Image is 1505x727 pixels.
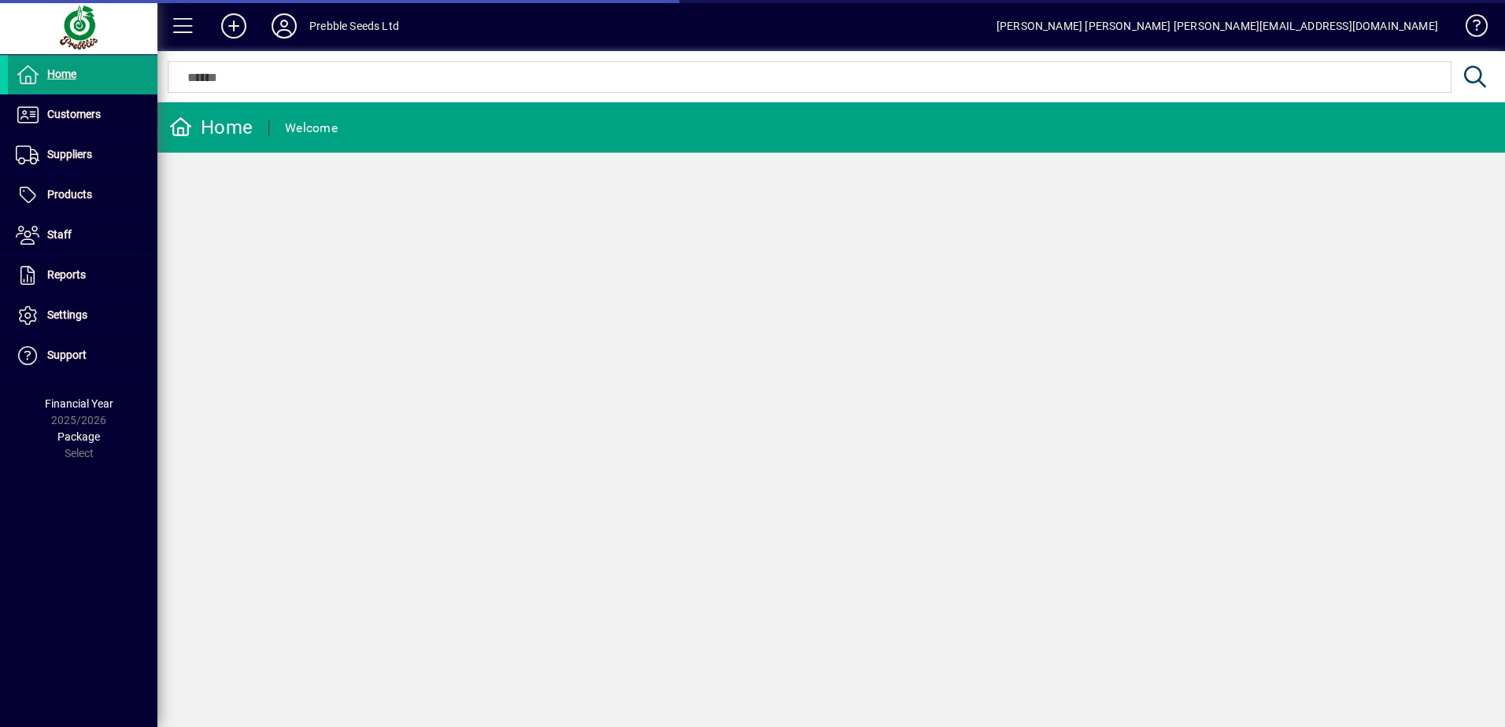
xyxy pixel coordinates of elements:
span: Reports [47,268,86,281]
button: Profile [259,12,309,40]
a: Settings [8,296,157,335]
a: Customers [8,95,157,135]
button: Add [209,12,259,40]
div: Prebble Seeds Ltd [309,13,399,39]
span: Staff [47,228,72,241]
div: Welcome [285,116,338,141]
a: Knowledge Base [1454,3,1485,54]
a: Staff [8,216,157,255]
a: Suppliers [8,135,157,175]
span: Home [47,68,76,80]
a: Reports [8,256,157,295]
span: Customers [47,108,101,120]
span: Suppliers [47,148,92,161]
div: [PERSON_NAME] [PERSON_NAME] [PERSON_NAME][EMAIL_ADDRESS][DOMAIN_NAME] [997,13,1438,39]
span: Support [47,349,87,361]
div: Home [169,115,253,140]
span: Products [47,188,92,201]
span: Package [57,430,100,443]
a: Products [8,175,157,215]
span: Settings [47,308,87,321]
a: Support [8,336,157,375]
span: Financial Year [45,397,113,410]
